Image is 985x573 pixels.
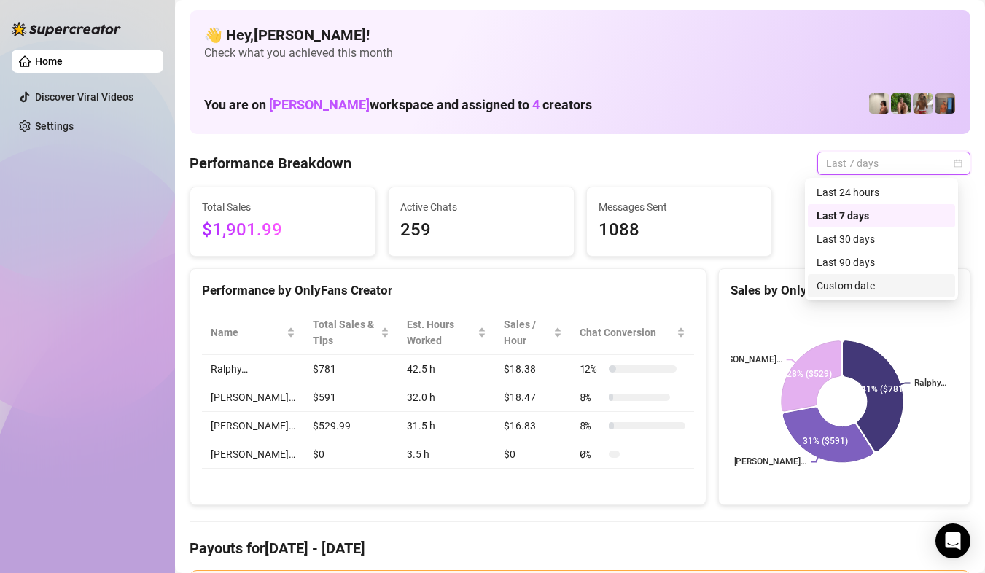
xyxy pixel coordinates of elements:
[202,311,304,355] th: Name
[304,383,398,412] td: $591
[211,324,284,340] span: Name
[495,383,571,412] td: $18.47
[869,93,889,114] img: Ralphy
[202,355,304,383] td: Ralphy…
[733,457,806,467] text: [PERSON_NAME]…
[35,55,63,67] a: Home
[935,523,970,558] div: Open Intercom Messenger
[808,251,955,274] div: Last 90 days
[954,159,962,168] span: calendar
[190,538,970,558] h4: Payouts for [DATE] - [DATE]
[532,97,540,112] span: 4
[398,355,495,383] td: 42.5 h
[202,412,304,440] td: [PERSON_NAME]…
[709,355,782,365] text: [PERSON_NAME]…
[202,281,694,300] div: Performance by OnlyFans Creator
[580,418,603,434] span: 8 %
[935,93,955,114] img: Wayne
[817,231,946,247] div: Last 30 days
[599,199,760,215] span: Messages Sent
[808,181,955,204] div: Last 24 hours
[495,311,571,355] th: Sales / Hour
[571,311,694,355] th: Chat Conversion
[495,355,571,383] td: $18.38
[808,274,955,297] div: Custom date
[580,324,674,340] span: Chat Conversion
[202,383,304,412] td: [PERSON_NAME]…
[504,316,550,348] span: Sales / Hour
[400,217,562,244] span: 259
[202,199,364,215] span: Total Sales
[817,254,946,270] div: Last 90 days
[35,120,74,132] a: Settings
[407,316,475,348] div: Est. Hours Worked
[304,355,398,383] td: $781
[204,45,956,61] span: Check what you achieved this month
[304,311,398,355] th: Total Sales & Tips
[580,361,603,377] span: 12 %
[891,93,911,114] img: Nathaniel
[190,153,351,174] h4: Performance Breakdown
[913,93,933,114] img: Nathaniel
[269,97,370,112] span: [PERSON_NAME]
[313,316,378,348] span: Total Sales & Tips
[495,440,571,469] td: $0
[398,440,495,469] td: 3.5 h
[915,378,947,389] text: Ralphy…
[826,152,962,174] span: Last 7 days
[398,383,495,412] td: 32.0 h
[202,217,364,244] span: $1,901.99
[808,227,955,251] div: Last 30 days
[304,412,398,440] td: $529.99
[495,412,571,440] td: $16.83
[599,217,760,244] span: 1088
[12,22,121,36] img: logo-BBDzfeDw.svg
[731,281,958,300] div: Sales by OnlyFans Creator
[204,97,592,113] h1: You are on workspace and assigned to creators
[304,440,398,469] td: $0
[35,91,133,103] a: Discover Viral Videos
[817,208,946,224] div: Last 7 days
[817,278,946,294] div: Custom date
[817,184,946,200] div: Last 24 hours
[808,204,955,227] div: Last 7 days
[204,25,956,45] h4: 👋 Hey, [PERSON_NAME] !
[202,440,304,469] td: [PERSON_NAME]…
[580,389,603,405] span: 8 %
[398,412,495,440] td: 31.5 h
[580,446,603,462] span: 0 %
[400,199,562,215] span: Active Chats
